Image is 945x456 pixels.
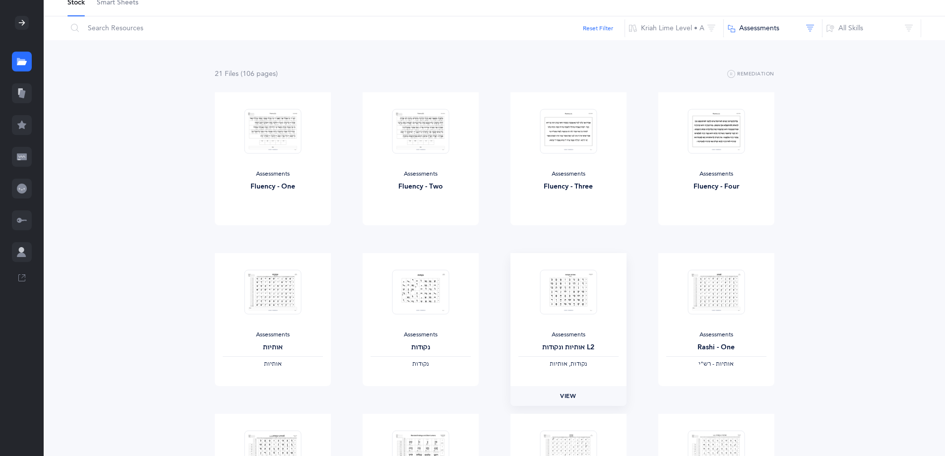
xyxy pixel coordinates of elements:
[215,70,239,78] span: 21 File
[688,109,745,154] img: Fluency_4_thumbnail_1683460130.png
[666,182,766,192] div: Fluency - Four
[518,342,619,353] div: אותיות ונקודות L2
[371,342,471,353] div: נקודות
[264,360,282,367] span: ‫אותיות‬
[244,109,301,154] img: Fluency_1_thumbnail_1683460130.png
[67,16,625,40] input: Search Resources
[371,182,471,192] div: Fluency - Two
[273,70,276,78] span: s
[560,391,576,400] span: View
[666,170,766,178] div: Assessments
[518,331,619,339] div: Assessments
[688,269,745,315] img: Test_Form_-_%D7%90%D7%95%D7%AA%D7%99%D7%95%D7%AA_-Rashi_thumbnail_1703785176.png
[510,386,627,406] a: View
[822,16,921,40] button: All Skills
[371,170,471,178] div: Assessments
[223,331,323,339] div: Assessments
[371,331,471,339] div: Assessments
[723,16,822,40] button: Assessments
[236,70,239,78] span: s
[223,182,323,192] div: Fluency - One
[392,109,449,154] img: Fluency_2_thumbnail_1683460130.png
[518,170,619,178] div: Assessments
[412,360,429,367] span: ‫נקודות‬
[550,360,587,367] span: ‫נקודות, אותיות‬
[540,109,597,154] img: Fluency_3_thumbnail_1683460130.png
[540,269,597,315] img: Test_Form_-_%D7%90%D7%95%D7%AA%D7%99%D7%95%D7%AA_%D7%95%D7%A0%D7%A7%D7%95%D7%93%D7%95%D7%AA_L2_th...
[244,269,301,315] img: Test_Form_-_%D7%90%D7%95%D7%AA%D7%99%D7%95%D7%AA_thumbnail_1703568131.png
[666,342,766,353] div: Rashi - One
[392,269,449,315] img: Test_Form_-_%D7%A0%D7%A7%D7%95%D7%93%D7%95%D7%AA_thumbnail_1703568348.png
[625,16,724,40] button: Kriah Lime Level • A
[666,331,766,339] div: Assessments
[223,342,323,353] div: אותיות
[698,360,734,367] span: ‫אותיות - רש"י‬
[241,70,278,78] span: (106 page )
[583,24,613,33] button: Reset Filter
[223,170,323,178] div: Assessments
[727,68,774,80] button: Remediation
[518,182,619,192] div: Fluency - Three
